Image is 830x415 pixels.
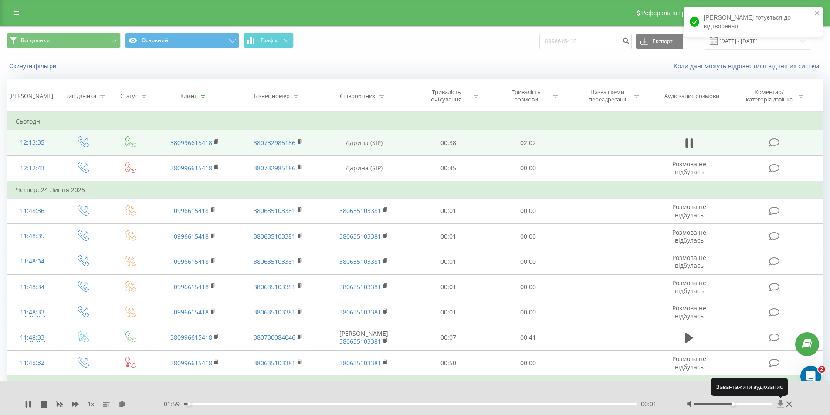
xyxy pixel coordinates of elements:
[16,202,49,219] div: 11:48:36
[409,249,488,274] td: 00:01
[641,10,705,17] span: Реферальна програма
[174,283,209,291] a: 0996615418
[340,92,376,100] div: Співробітник
[21,37,50,44] span: Всі дзвінки
[261,37,278,44] span: Графік
[744,88,795,103] div: Коментар/категорія дзвінка
[409,224,488,249] td: 00:01
[254,333,295,341] a: 380730084046
[488,224,568,249] td: 00:00
[409,198,488,223] td: 00:01
[174,232,209,240] a: 0996615418
[16,160,49,177] div: 12:12:43
[339,283,381,291] a: 380635103381
[170,333,212,341] a: 380996615418
[170,138,212,147] a: 380996615418
[254,283,295,291] a: 380635103381
[7,33,121,48] button: Всі дзвінки
[674,62,823,70] a: Коли дані можуть відрізнятися вiд інших систем
[409,130,488,155] td: 00:38
[488,198,568,223] td: 00:00
[488,351,568,376] td: 00:00
[319,130,409,155] td: Дарина (SIP)
[636,34,683,49] button: Експорт
[339,232,381,240] a: 380635103381
[488,130,568,155] td: 02:02
[254,359,295,367] a: 380635103381
[664,92,719,100] div: Аудіозапис розмови
[254,138,295,147] a: 380732985186
[488,155,568,181] td: 00:00
[180,92,197,100] div: Клієнт
[65,92,96,100] div: Тип дзвінка
[339,206,381,215] a: 380635103381
[16,304,49,321] div: 11:48:33
[170,359,212,367] a: 380996615418
[319,325,409,350] td: [PERSON_NAME]
[672,202,706,219] span: Розмова не відбулась
[319,155,409,181] td: Дарина (SIP)
[174,257,209,266] a: 0996615418
[409,274,488,300] td: 00:01
[539,34,632,49] input: Пошук за номером
[641,400,657,408] span: 00:01
[254,232,295,240] a: 380635103381
[339,337,381,345] a: 380635103381
[409,325,488,350] td: 00:07
[672,304,706,320] span: Розмова не відбулась
[672,228,706,244] span: Розмова не відбулась
[88,400,94,408] span: 1 x
[409,300,488,325] td: 00:01
[174,206,209,215] a: 0996615418
[672,160,706,176] span: Розмова не відбулась
[16,134,49,151] div: 12:13:35
[170,164,212,172] a: 380996615418
[488,249,568,274] td: 00:00
[16,329,49,346] div: 11:48:33
[818,366,825,373] span: 2
[244,33,294,48] button: Графік
[672,279,706,295] span: Розмова не відбулась
[16,253,49,270] div: 11:48:34
[409,155,488,181] td: 00:45
[7,181,823,199] td: Четвер, 24 Липня 2025
[488,300,568,325] td: 00:00
[254,92,290,100] div: Бізнес номер
[814,10,820,18] button: close
[488,274,568,300] td: 00:00
[254,308,295,316] a: 380635103381
[684,7,823,37] div: [PERSON_NAME] готується до відтворення
[125,33,239,48] button: Основний
[16,228,49,245] div: 11:48:35
[254,257,295,266] a: 380635103381
[339,359,381,367] a: 380635103381
[254,164,295,172] a: 380732985186
[7,376,823,393] td: [DATE]
[409,351,488,376] td: 00:50
[7,62,61,70] button: Скинути фільтри
[16,354,49,371] div: 11:48:32
[488,325,568,350] td: 00:41
[672,354,706,371] span: Розмова не відбулась
[7,113,823,130] td: Сьогодні
[732,402,735,406] div: Accessibility label
[339,257,381,266] a: 380635103381
[503,88,549,103] div: Тривалість розмови
[672,253,706,270] span: Розмова не відбулась
[16,279,49,296] div: 11:48:34
[800,366,821,387] iframe: Intercom live chat
[584,88,630,103] div: Назва схеми переадресації
[174,308,209,316] a: 0996615418
[339,308,381,316] a: 380635103381
[187,402,191,406] div: Accessibility label
[423,88,470,103] div: Тривалість очікування
[162,400,184,408] span: - 01:59
[711,378,788,395] div: Завантажити аудіозапис
[254,206,295,215] a: 380635103381
[9,92,53,100] div: [PERSON_NAME]
[120,92,138,100] div: Статус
